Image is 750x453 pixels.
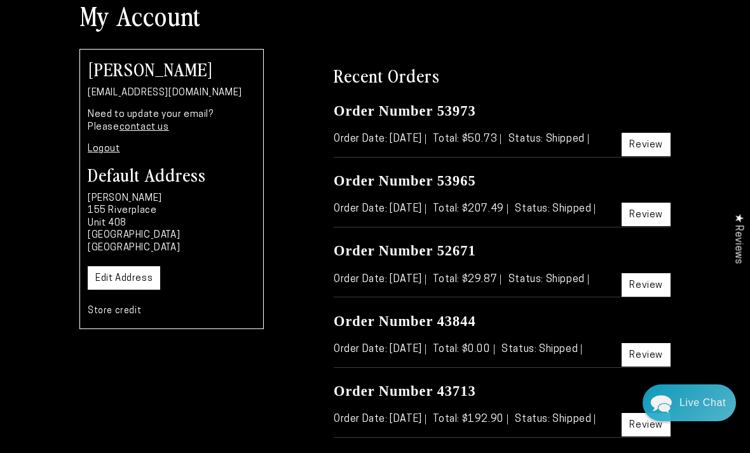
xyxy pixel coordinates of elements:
[42,128,55,141] img: 7f2f5cbee4311b75c8768e78e476749c
[97,317,172,323] span: We run on
[622,133,671,156] a: Review
[622,203,671,226] a: Review
[622,343,671,367] a: Review
[146,19,179,52] img: Helga
[119,123,169,132] a: contact us
[58,129,224,141] div: Aluminyze
[224,130,247,140] div: [DATE]
[58,170,224,182] div: [PERSON_NAME]
[622,413,671,436] a: Review
[334,64,671,86] h2: Recent Orders
[508,274,589,285] span: Status: Shipped
[88,193,256,255] p: [PERSON_NAME] 155 Riverplace Unit 408 [GEOGRAPHIC_DATA] [GEOGRAPHIC_DATA]
[643,384,736,421] div: Chat widget toggle
[334,103,476,119] a: Order Number 53973
[433,274,501,285] span: Total: $29.87
[334,243,476,259] a: Order Number 52671
[224,171,247,180] div: [DATE]
[334,414,426,424] span: Order Date: [DATE]
[88,165,256,183] h3: Default Address
[88,306,141,316] a: Store credit
[334,383,476,399] a: Order Number 43713
[501,344,582,355] span: Status: Shipped
[42,184,247,196] p: You're welcome, [PERSON_NAME]. Take care!
[42,142,247,154] p: You, too!
[334,344,426,355] span: Order Date: [DATE]
[334,204,426,214] span: Order Date: [DATE]
[88,87,256,100] p: [EMAIL_ADDRESS][DOMAIN_NAME]
[433,204,507,214] span: Total: $207.49
[84,335,186,356] a: Leave A Message
[42,170,55,182] img: fba842a801236a3782a25bbf40121a09
[88,109,256,133] p: Need to update your email? Please
[88,144,120,154] a: Logout
[508,134,589,144] span: Status: Shipped
[622,273,671,297] a: Review
[515,414,595,424] span: Status: Shipped
[433,344,494,355] span: Total: $0.00
[25,105,243,118] div: Recent Conversations
[92,19,125,52] img: John
[136,314,172,324] span: Re:amaze
[726,203,750,274] div: Click to open Judge.me floating reviews tab
[88,60,256,78] h2: [PERSON_NAME]
[334,134,426,144] span: Order Date: [DATE]
[433,414,507,424] span: Total: $192.90
[334,313,476,329] a: Order Number 43844
[334,173,476,189] a: Order Number 53965
[679,384,726,421] div: Contact Us Directly
[119,19,152,52] img: Marie J
[515,204,595,214] span: Status: Shipped
[334,274,426,285] span: Order Date: [DATE]
[92,64,179,72] span: Away until 11:00 AM
[88,266,160,290] a: Edit Address
[433,134,501,144] span: Total: $50.73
